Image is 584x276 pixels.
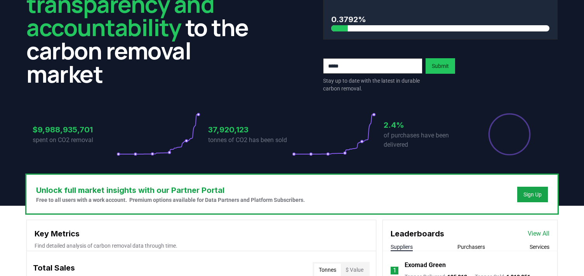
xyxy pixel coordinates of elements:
p: tonnes of CO2 has been sold [208,135,292,145]
h3: 2.4% [384,119,468,131]
p: Free to all users with a work account. Premium options available for Data Partners and Platform S... [36,196,305,204]
p: Find detailed analysis of carbon removal data through time. [35,242,368,250]
h3: Unlock full market insights with our Partner Portal [36,184,305,196]
p: of purchases have been delivered [384,131,468,149]
h3: Key Metrics [35,228,368,240]
p: Stay up to date with the latest in durable carbon removal. [323,77,422,92]
button: Tonnes [314,264,341,276]
h3: 0.3792% [331,14,549,25]
button: Sign Up [517,187,548,202]
button: $ Value [341,264,368,276]
div: Percentage of sales delivered [488,113,531,156]
button: Suppliers [391,243,413,251]
p: 1 [393,266,396,275]
h3: Leaderboards [391,228,444,240]
button: Purchasers [457,243,485,251]
button: Services [530,243,549,251]
a: View All [528,229,549,238]
a: Exomad Green [405,260,446,270]
h3: 37,920,123 [208,124,292,135]
p: spent on CO2 removal [33,135,116,145]
a: Sign Up [523,191,542,198]
button: Submit [426,58,455,74]
h3: $9,988,935,701 [33,124,116,135]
